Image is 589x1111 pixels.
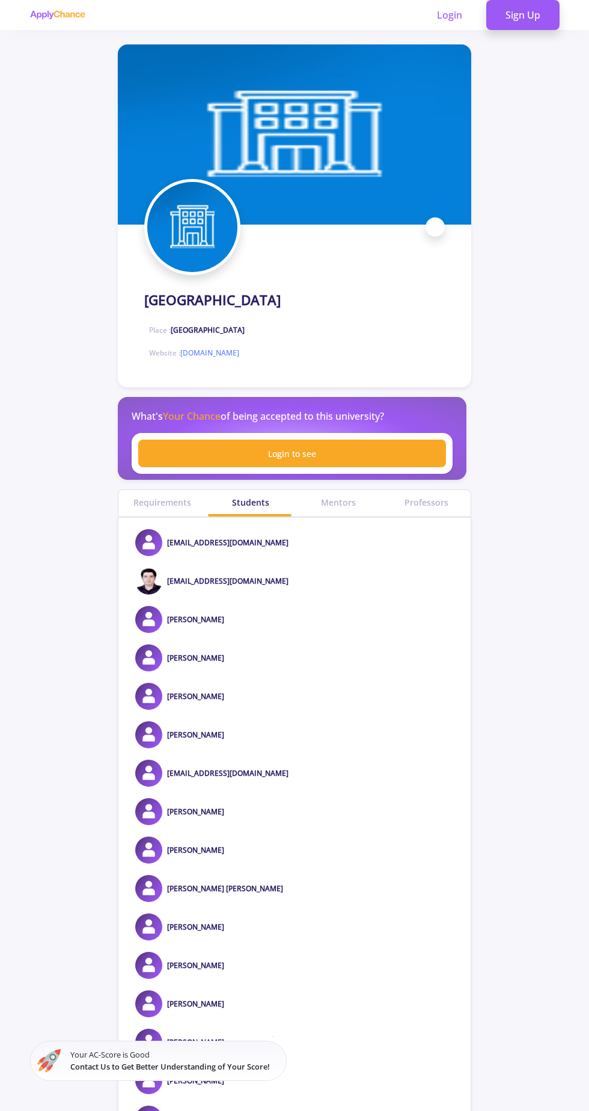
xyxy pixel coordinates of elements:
[135,798,162,825] img: Pouria Mobarakiavatar
[135,875,162,902] img: Amireh Ebrahimi Moghadamavatar
[70,1061,270,1072] span: Contact Us to Get Better Understanding of Your Score!
[383,496,471,509] a: Professors
[167,1037,224,1047] a: [PERSON_NAME]
[118,44,471,225] img: Arak University cover
[167,960,224,970] a: [PERSON_NAME]
[138,440,446,468] a: Login to see
[207,496,295,509] a: Students
[167,730,224,740] a: [PERSON_NAME]
[167,691,224,701] a: [PERSON_NAME]
[135,568,162,595] img: amr.tahmasebi@gmail.comavatar
[180,348,239,358] a: [DOMAIN_NAME]
[167,1076,224,1086] a: [PERSON_NAME]
[167,768,288,778] a: [EMAIL_ADDRESS][DOMAIN_NAME]
[149,325,245,336] span: Place :
[171,325,245,335] span: [GEOGRAPHIC_DATA]
[149,348,239,359] span: Website :
[135,913,162,940] img: mohammad safariavatar
[29,10,85,20] img: applychance logo text only
[147,182,237,272] img: Arak University logo
[135,837,162,864] img: Mohsen Ghasemiavatar
[135,644,162,671] img: Zahra Fasihi Dastjerdiavatar
[167,883,283,894] a: [PERSON_NAME] [PERSON_NAME]
[135,721,162,748] img: Niusha Eslamiavatar
[167,537,288,548] a: [EMAIL_ADDRESS][DOMAIN_NAME]
[135,1029,162,1056] img: Atiye Tahory avatar
[167,845,224,855] a: [PERSON_NAME]
[118,496,207,509] a: Requirements
[163,410,221,423] span: Your Chance
[70,1049,279,1072] small: Your AC-Score is Good
[144,292,281,308] h1: [GEOGRAPHIC_DATA]
[135,952,162,979] img: Mohammad Ali Zaimyavatar
[167,922,224,932] a: [PERSON_NAME]
[135,606,162,633] img: Hossein Khajehavatar
[167,614,224,625] a: [PERSON_NAME]
[167,999,224,1009] a: [PERSON_NAME]
[37,1049,61,1073] img: ac-market
[167,653,224,663] a: [PERSON_NAME]
[135,760,162,787] img: haniehdarvishianb75@yahoo.comavatar
[135,990,162,1017] img: Reza Jamshidiavatar
[135,683,162,710] img: Reza Zareavatar
[132,409,384,423] p: What's of being accepted to this university?
[167,576,288,586] a: [EMAIL_ADDRESS][DOMAIN_NAME]
[135,529,162,556] img: mahsa19amiri@gmail.comavatar
[167,807,224,817] a: [PERSON_NAME]
[294,496,383,509] a: Mentors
